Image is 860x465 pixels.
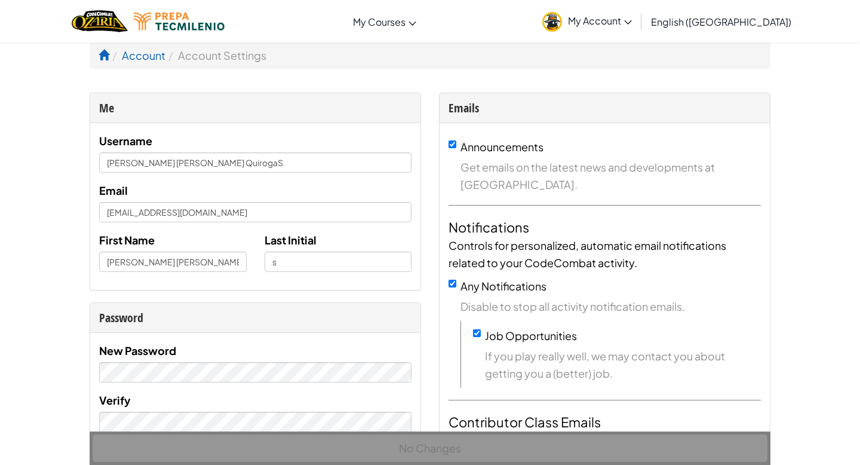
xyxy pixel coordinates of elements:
[72,9,127,33] img: Home
[460,279,546,293] label: Any Notifications
[485,329,577,342] label: Job Opportunities
[165,47,266,64] li: Account Settings
[460,140,543,154] label: Announcements
[99,342,176,359] label: New Password
[99,183,128,197] span: Email
[353,16,406,28] span: My Courses
[99,99,411,117] div: Me
[99,231,155,249] label: First Name
[122,48,165,62] a: Account
[449,218,761,237] h4: Notifications
[485,347,761,382] span: If you play really well, we may contact you about getting you a (better) job.
[99,132,152,149] label: Username
[645,5,797,38] a: English ([GEOGRAPHIC_DATA])
[651,16,791,28] span: English ([GEOGRAPHIC_DATA])
[449,99,761,117] div: Emails
[449,238,726,270] span: Controls for personalized, automatic email notifications related to your CodeCombat activity.
[99,391,131,409] label: Verify
[460,298,761,315] span: Disable to stop all activity notification emails.
[265,231,317,249] label: Last Initial
[542,12,562,32] img: avatar
[568,14,632,27] span: My Account
[460,158,761,193] span: Get emails on the latest news and developments at [GEOGRAPHIC_DATA].
[99,309,411,326] div: Password
[347,5,422,38] a: My Courses
[72,9,127,33] a: Ozaria by CodeCombat logo
[449,412,761,432] h4: Contributor Class Emails
[536,2,638,40] a: My Account
[134,13,225,30] img: Tecmilenio logo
